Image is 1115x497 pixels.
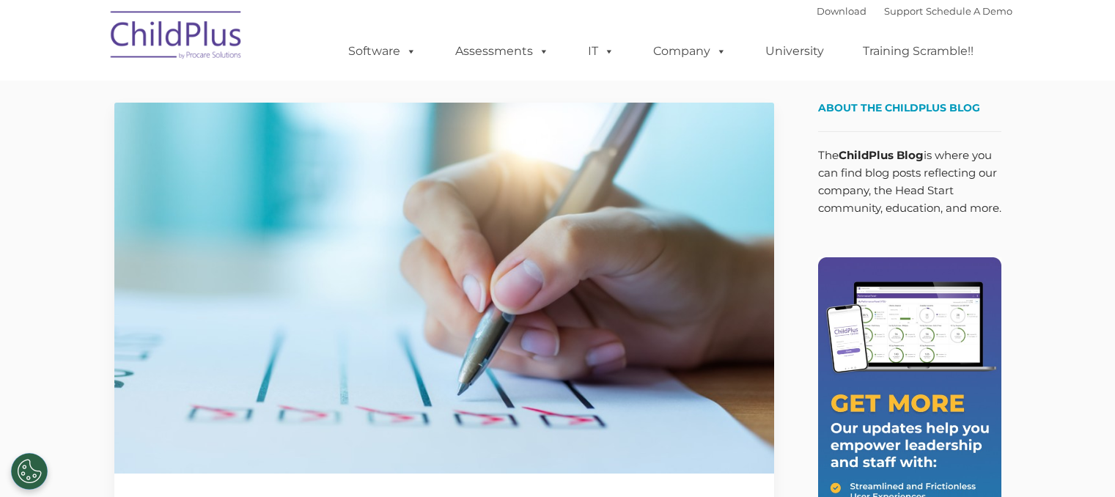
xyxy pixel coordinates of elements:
a: Download [817,5,866,17]
a: Training Scramble!! [848,37,988,66]
font: | [817,5,1012,17]
button: Cookies Settings [11,453,48,490]
a: Software [334,37,431,66]
strong: ChildPlus Blog [839,148,924,162]
a: Assessments [441,37,564,66]
a: Support [884,5,923,17]
span: About the ChildPlus Blog [818,101,980,114]
a: University [751,37,839,66]
a: IT [573,37,629,66]
img: ChildPlus by Procare Solutions [103,1,250,74]
p: The is where you can find blog posts reflecting our company, the Head Start community, education,... [818,147,1001,217]
a: Company [639,37,741,66]
img: Efficiency Boost: ChildPlus Online's Enhanced Family Pre-Application Process - Streamlining Appli... [114,103,774,474]
a: Schedule A Demo [926,5,1012,17]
